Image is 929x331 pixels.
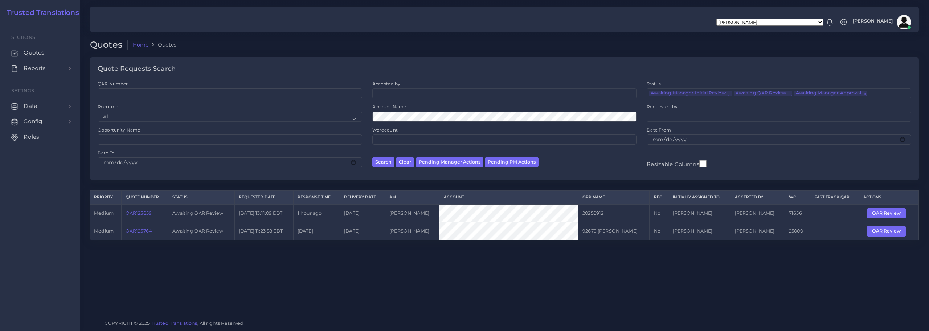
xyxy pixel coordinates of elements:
th: Fast Track QAR [810,191,859,204]
th: REC [650,191,668,204]
span: medium [94,210,114,216]
label: Status [647,81,661,87]
a: QAR125859 [126,210,152,216]
td: 20250912 [578,204,649,222]
label: Wordcount [372,127,398,133]
td: [PERSON_NAME] [668,204,730,222]
h4: Quote Requests Search [98,65,176,73]
td: No [650,204,668,222]
td: No [650,222,668,240]
th: Accepted by [730,191,785,204]
span: COPYRIGHT © 2025 [105,319,243,327]
label: Resizable Columns [647,159,706,168]
th: Status [168,191,235,204]
td: [PERSON_NAME] [730,222,785,240]
span: Sections [11,35,35,40]
label: Date To [98,150,115,156]
td: 1 hour ago [293,204,340,222]
span: Quotes [24,49,44,57]
li: Awaiting Manager Approval [794,91,867,96]
a: Trusted Translations [2,9,79,17]
li: Awaiting Manager Initial Review [649,91,732,96]
td: 92679 [PERSON_NAME] [578,222,649,240]
span: , All rights Reserved [197,319,243,327]
a: Data [5,98,74,114]
td: [DATE] [340,204,385,222]
a: QAR125764 [126,228,152,234]
span: medium [94,228,114,234]
th: Priority [90,191,121,204]
th: Delivery Date [340,191,385,204]
button: QAR Review [867,208,906,218]
td: [DATE] 13:11:09 EDT [235,204,294,222]
label: Recurrent [98,104,120,110]
td: [DATE] [293,222,340,240]
td: [PERSON_NAME] [730,204,785,222]
a: Roles [5,129,74,145]
label: Accepted by [372,81,401,87]
td: 71656 [785,204,810,222]
img: avatar [897,15,911,29]
a: Reports [5,61,74,76]
th: AM [385,191,439,204]
th: Quote Number [121,191,168,204]
span: Config [24,117,42,125]
a: Config [5,114,74,129]
input: Resizable Columns [699,159,707,168]
td: Awaiting QAR Review [168,222,235,240]
span: Settings [11,88,34,93]
th: WC [785,191,810,204]
th: Initially Assigned to [668,191,730,204]
a: Quotes [5,45,74,60]
td: [DATE] 11:23:58 EDT [235,222,294,240]
span: Reports [24,64,46,72]
button: Search [372,157,394,167]
a: Trusted Translations [151,320,197,326]
th: Actions [859,191,918,204]
a: QAR Review [867,228,911,234]
button: QAR Review [867,226,906,236]
h2: Quotes [90,40,128,50]
td: [DATE] [340,222,385,240]
span: [PERSON_NAME] [853,19,893,24]
td: Awaiting QAR Review [168,204,235,222]
td: [PERSON_NAME] [668,222,730,240]
label: Account Name [372,104,406,110]
a: QAR Review [867,210,911,215]
th: Requested Date [235,191,294,204]
li: Awaiting QAR Review [734,91,793,96]
td: 25000 [785,222,810,240]
button: Clear [396,157,414,167]
span: Data [24,102,37,110]
a: Home [133,41,149,48]
th: Opp Name [578,191,649,204]
label: Date From [647,127,671,133]
span: Roles [24,133,39,141]
label: Opportunity Name [98,127,140,133]
button: Pending Manager Actions [416,157,483,167]
button: Pending PM Actions [485,157,539,167]
li: Quotes [148,41,176,48]
label: Requested by [647,104,678,110]
a: [PERSON_NAME]avatar [849,15,914,29]
label: QAR Number [98,81,128,87]
td: [PERSON_NAME] [385,204,439,222]
th: Response Time [293,191,340,204]
td: [PERSON_NAME] [385,222,439,240]
th: Account [439,191,578,204]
